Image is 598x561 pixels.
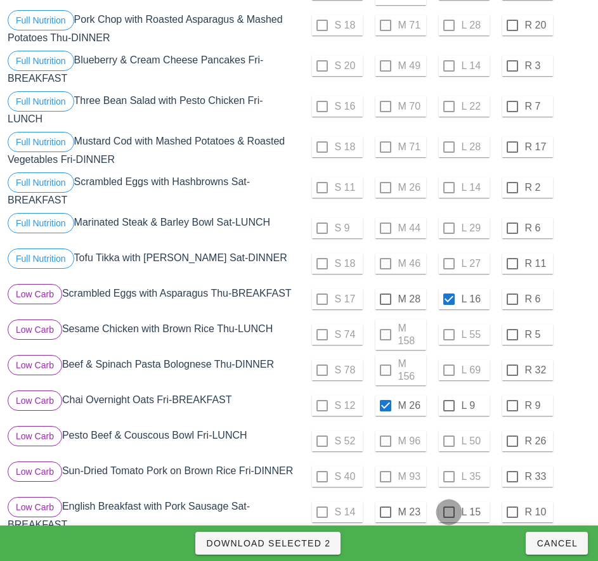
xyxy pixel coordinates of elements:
[525,141,550,153] label: R 17
[5,459,299,494] div: Sun-Dried Tomato Pork on Brown Rice Fri-DINNER
[16,132,66,152] span: Full Nutrition
[525,435,550,448] label: R 26
[525,100,550,113] label: R 7
[16,11,66,30] span: Full Nutrition
[525,328,550,341] label: R 5
[398,399,424,412] label: M 26
[16,498,54,517] span: Low Carb
[16,391,54,410] span: Low Carb
[5,89,299,129] div: Three Bean Salad with Pesto Chicken Fri-LUNCH
[16,285,54,304] span: Low Carb
[195,532,341,555] button: Download Selected 2
[5,210,299,246] div: Marinated Steak & Barley Bowl Sat-LUNCH
[525,181,550,194] label: R 2
[525,293,550,306] label: R 6
[525,399,550,412] label: R 9
[16,320,54,339] span: Low Carb
[5,423,299,459] div: Pesto Beef & Couscous Bowl Fri-LUNCH
[16,214,66,233] span: Full Nutrition
[5,170,299,210] div: Scrambled Eggs with Hashbrowns Sat-BREAKFAST
[525,19,550,32] label: R 20
[5,494,299,535] div: English Breakfast with Pork Sausage Sat-BREAKFAST
[5,48,299,89] div: Blueberry & Cream Cheese Pancakes Fri-BREAKFAST
[525,257,550,270] label: R 11
[525,60,550,72] label: R 3
[205,538,330,548] span: Download Selected 2
[5,281,299,317] div: Scrambled Eggs with Asparagus Thu-BREAKFAST
[16,249,66,268] span: Full Nutrition
[5,352,299,388] div: Beef & Spinach Pasta Bolognese Thu-DINNER
[536,538,578,548] span: Cancel
[5,8,299,48] div: Pork Chop with Roasted Asparagus & Mashed Potatoes Thu-DINNER
[525,364,550,377] label: R 32
[5,129,299,170] div: Mustard Cod with Mashed Potatoes & Roasted Vegetables Fri-DINNER
[398,506,424,519] label: M 23
[5,388,299,423] div: Chai Overnight Oats Fri-BREAKFAST
[16,92,66,111] span: Full Nutrition
[16,173,66,192] span: Full Nutrition
[525,222,550,235] label: R 6
[16,356,54,375] span: Low Carb
[16,462,54,481] span: Low Carb
[5,317,299,352] div: Sesame Chicken with Brown Rice Thu-LUNCH
[462,399,487,412] label: L 9
[16,427,54,446] span: Low Carb
[16,51,66,70] span: Full Nutrition
[525,506,550,519] label: R 10
[526,532,588,555] button: Cancel
[525,470,550,483] label: R 33
[398,293,424,306] label: M 28
[462,506,487,519] label: L 15
[462,293,487,306] label: L 16
[5,246,299,281] div: Tofu Tikka with [PERSON_NAME] Sat-DINNER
